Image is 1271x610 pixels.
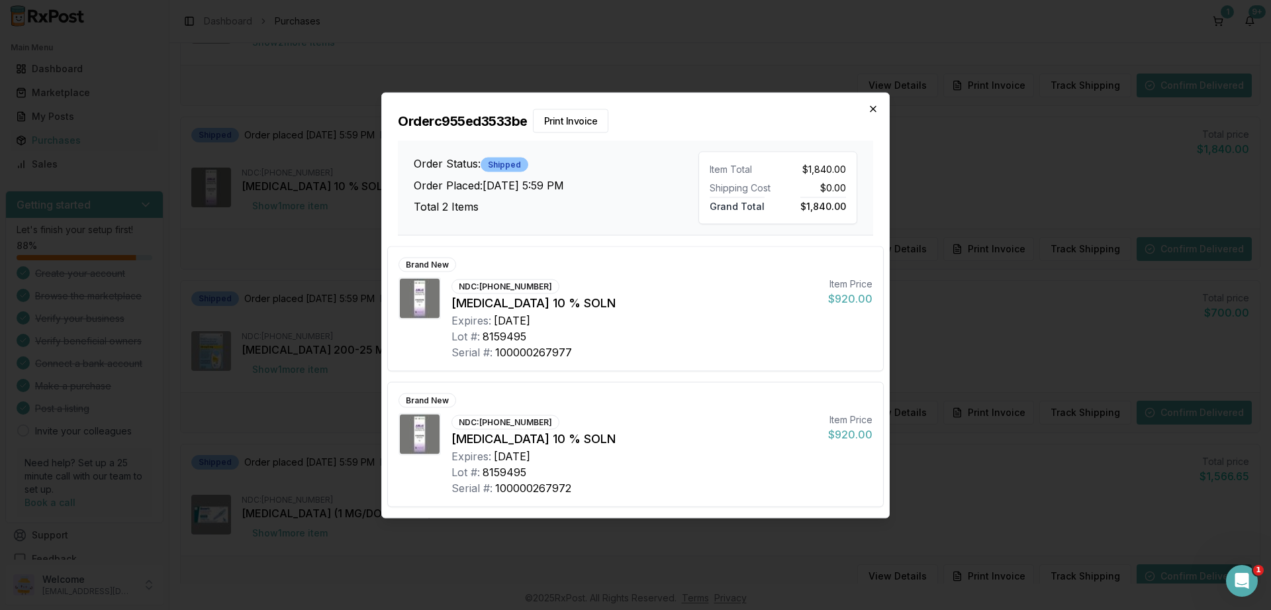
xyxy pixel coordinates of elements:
[451,279,559,293] div: NDC: [PHONE_NUMBER]
[451,344,493,360] div: Serial #:
[783,181,846,194] div: $0.00
[828,290,872,306] div: $920.00
[451,448,491,464] div: Expires:
[1226,565,1258,597] iframe: Intercom live chat
[1253,565,1264,576] span: 1
[494,312,530,328] div: [DATE]
[495,480,571,495] div: 100000267972
[828,413,872,426] div: Item Price
[451,480,493,495] div: Serial #:
[481,158,528,172] div: Shipped
[483,328,526,344] div: 8159495
[399,393,456,407] div: Brand New
[828,277,872,290] div: Item Price
[451,464,480,480] div: Lot #:
[451,293,818,312] div: [MEDICAL_DATA] 10 % SOLN
[398,109,873,132] h2: Order c955ed3533be
[414,199,698,215] h3: Total 2 Items
[400,278,440,318] img: Jublia 10 % SOLN
[451,415,559,429] div: NDC: [PHONE_NUMBER]
[494,448,530,464] div: [DATE]
[533,109,609,132] button: Print Invoice
[800,197,846,211] span: $1,840.00
[414,178,698,193] h3: Order Placed: [DATE] 5:59 PM
[710,181,773,194] div: Shipping Cost
[710,197,765,211] span: Grand Total
[399,257,456,272] div: Brand New
[828,426,872,442] div: $920.00
[495,344,572,360] div: 100000267977
[710,162,773,176] div: Item Total
[400,414,440,454] img: Jublia 10 % SOLN
[451,429,818,448] div: [MEDICAL_DATA] 10 % SOLN
[451,312,491,328] div: Expires:
[802,162,846,176] span: $1,840.00
[483,464,526,480] div: 8159495
[451,328,480,344] div: Lot #:
[414,156,698,172] h3: Order Status:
